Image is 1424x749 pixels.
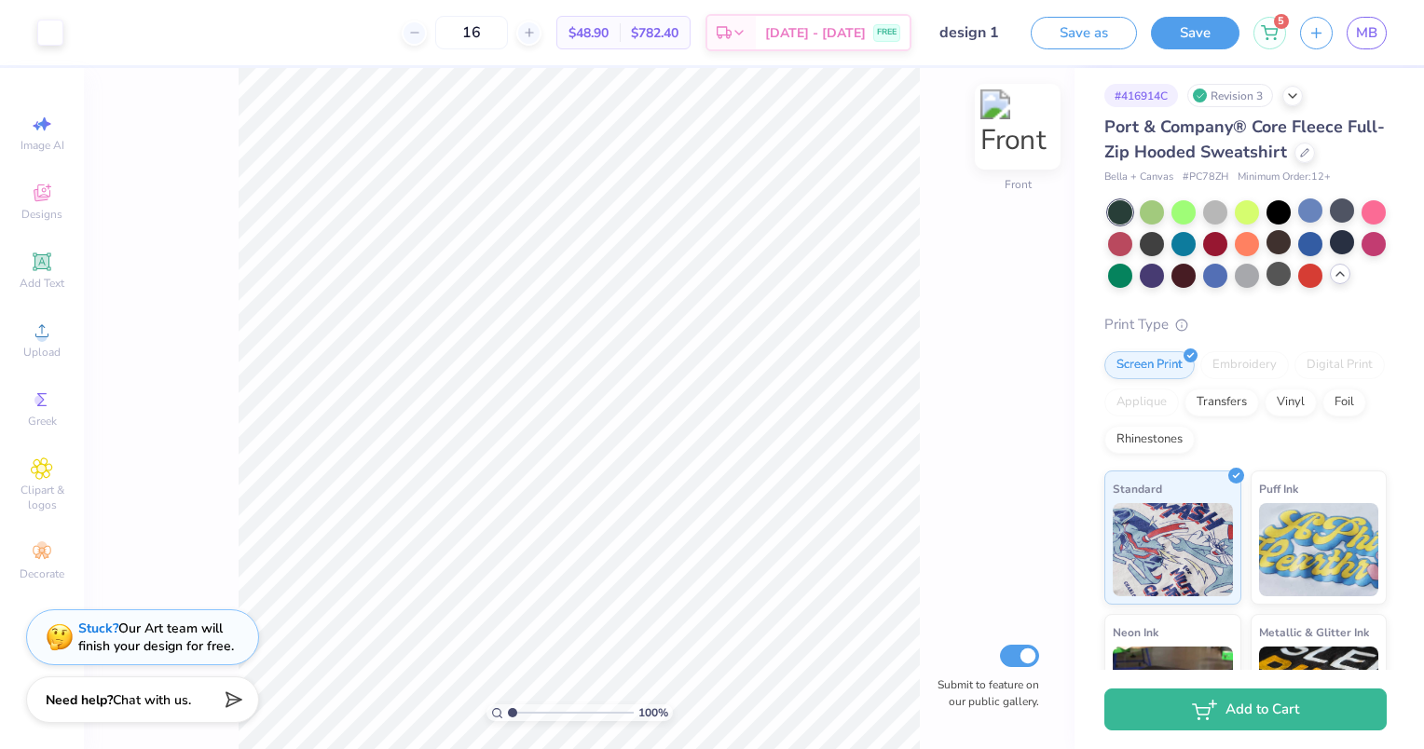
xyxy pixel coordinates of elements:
span: Bella + Canvas [1104,170,1173,185]
span: FREE [877,26,897,39]
div: Foil [1322,388,1366,416]
input: – – [435,16,508,49]
button: Add to Cart [1104,688,1387,730]
span: Chat with us. [113,691,191,709]
span: Upload [23,345,61,360]
div: Rhinestones [1104,426,1195,454]
div: # 416914C [1104,84,1178,107]
span: Port & Company® Core Fleece Full-Zip Hooded Sweatshirt [1104,116,1385,163]
span: [DATE] - [DATE] [765,23,866,43]
div: Print Type [1104,314,1387,335]
span: 100 % [638,704,668,721]
div: Our Art team will finish your design for free. [78,620,234,655]
span: Add Text [20,276,64,291]
span: Decorate [20,566,64,581]
span: # PC78ZH [1183,170,1228,185]
span: Image AI [21,138,64,153]
div: Screen Print [1104,351,1195,379]
span: Minimum Order: 12 + [1238,170,1331,185]
div: Vinyl [1265,388,1317,416]
strong: Need help? [46,691,113,709]
img: Neon Ink [1113,647,1233,740]
label: Submit to feature on our public gallery. [927,676,1039,710]
span: Neon Ink [1113,622,1158,642]
span: 5 [1274,14,1289,29]
input: Untitled Design [925,14,1017,51]
div: Embroidery [1200,351,1289,379]
div: Applique [1104,388,1179,416]
button: Save [1151,17,1239,49]
span: Designs [21,207,62,222]
img: Metallic & Glitter Ink [1259,647,1379,740]
div: Transfers [1184,388,1259,416]
a: MB [1347,17,1387,49]
div: Digital Print [1294,351,1385,379]
img: Standard [1113,503,1233,596]
span: Greek [28,414,57,429]
img: Front [980,89,1055,164]
span: Metallic & Glitter Ink [1259,622,1369,642]
span: $782.40 [631,23,678,43]
div: Front [1005,176,1032,193]
span: MB [1356,22,1377,44]
span: Clipart & logos [9,483,75,512]
span: $48.90 [568,23,609,43]
strong: Stuck? [78,620,118,637]
div: Revision 3 [1187,84,1273,107]
img: Puff Ink [1259,503,1379,596]
span: Standard [1113,479,1162,498]
button: Save as [1031,17,1137,49]
span: Puff Ink [1259,479,1298,498]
